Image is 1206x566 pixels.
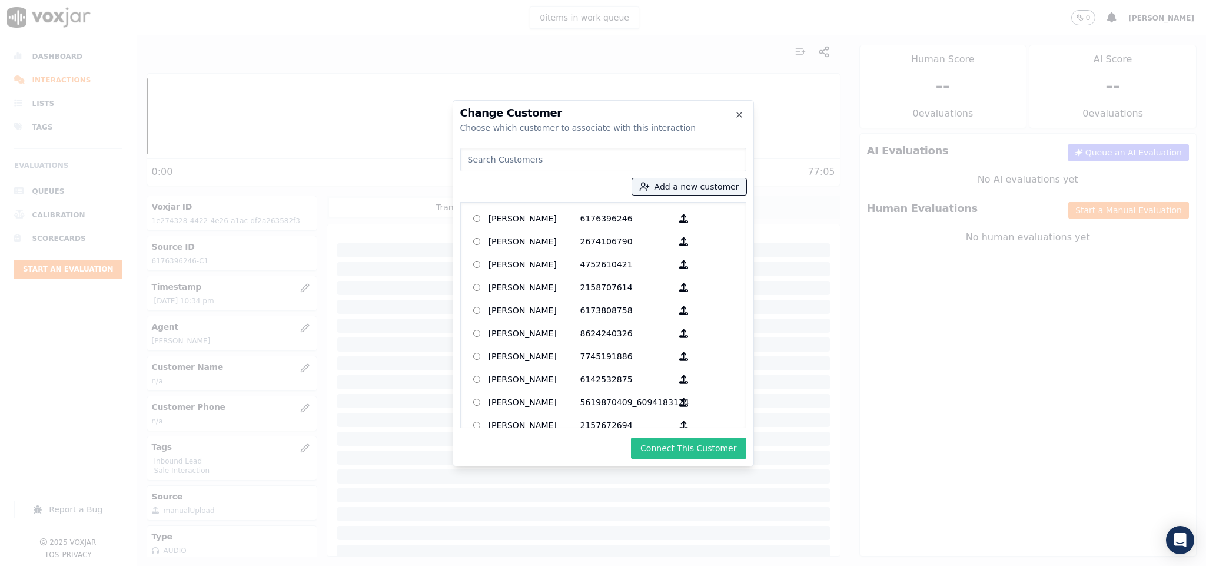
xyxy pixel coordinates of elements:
button: Add a new customer [632,178,746,195]
p: [PERSON_NAME] [489,325,580,343]
button: [PERSON_NAME] 7745191886 [672,347,695,366]
button: [PERSON_NAME] 2157672694 [672,416,695,435]
p: 6173808758 [580,302,672,320]
p: [PERSON_NAME] [489,210,580,228]
button: [PERSON_NAME] 5619870409_6094183124 [672,393,695,412]
button: [PERSON_NAME] 6173808758 [672,302,695,320]
p: [PERSON_NAME] [489,347,580,366]
button: [PERSON_NAME] 2158707614 [672,279,695,297]
p: 7745191886 [580,347,672,366]
p: 2674106790 [580,233,672,251]
input: [PERSON_NAME] 2158707614 [473,284,481,292]
button: [PERSON_NAME] 4752610421 [672,256,695,274]
input: [PERSON_NAME] 2157672694 [473,422,481,429]
button: [PERSON_NAME] 6142532875 [672,370,695,389]
p: [PERSON_NAME] [489,233,580,251]
p: 2158707614 [580,279,672,297]
p: 5619870409_6094183124 [580,393,672,412]
button: Connect This Customer [631,438,746,459]
p: [PERSON_NAME] [489,279,580,297]
p: 6142532875 [580,370,672,389]
p: [PERSON_NAME] [489,370,580,389]
p: [PERSON_NAME] [489,416,580,435]
input: Search Customers [460,148,746,171]
input: [PERSON_NAME] 7745191886 [473,353,481,360]
p: 8624240326 [580,325,672,343]
div: Open Intercom Messenger [1166,526,1194,554]
button: [PERSON_NAME] 2674106790 [672,233,695,251]
p: 2157672694 [580,416,672,435]
input: [PERSON_NAME] 8624240326 [473,330,481,337]
button: [PERSON_NAME] 8624240326 [672,325,695,343]
input: [PERSON_NAME] 5619870409_6094183124 [473,399,481,406]
input: [PERSON_NAME] 6176396246 [473,215,481,223]
p: 6176396246 [580,210,672,228]
input: [PERSON_NAME] 6173808758 [473,307,481,315]
input: [PERSON_NAME] 6142532875 [473,376,481,383]
button: [PERSON_NAME] 6176396246 [672,210,695,228]
div: Choose which customer to associate with this interaction [460,122,746,134]
p: [PERSON_NAME] [489,256,580,274]
p: [PERSON_NAME] [489,302,580,320]
h2: Change Customer [460,108,746,118]
input: [PERSON_NAME] 4752610421 [473,261,481,269]
input: [PERSON_NAME] 2674106790 [473,238,481,246]
p: [PERSON_NAME] [489,393,580,412]
p: 4752610421 [580,256,672,274]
